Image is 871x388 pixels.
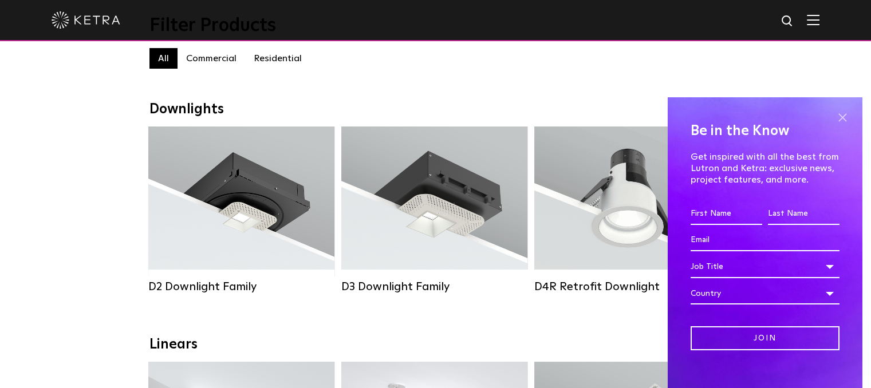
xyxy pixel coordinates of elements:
div: Job Title [691,256,840,278]
label: Residential [245,48,310,69]
a: D4R Retrofit Downlight Lumen Output:800Colors:White / BlackBeam Angles:15° / 25° / 40° / 60°Watta... [534,126,720,298]
div: Country [691,283,840,304]
h4: Be in the Know [691,120,840,142]
input: First Name [691,203,762,225]
input: Last Name [768,203,840,225]
div: Downlights [149,101,722,118]
a: D2 Downlight Family Lumen Output:1200Colors:White / Black / Gloss Black / Silver / Bronze / Silve... [148,126,334,298]
div: D2 Downlight Family [148,280,334,294]
div: D4R Retrofit Downlight [534,280,720,294]
p: Get inspired with all the best from Lutron and Ketra: exclusive news, project features, and more. [691,151,840,186]
label: All [149,48,178,69]
a: D3 Downlight Family Lumen Output:700 / 900 / 1100Colors:White / Black / Silver / Bronze / Paintab... [341,126,527,298]
div: Linears [149,336,722,353]
img: search icon [781,14,795,29]
img: Hamburger%20Nav.svg [807,14,819,25]
input: Email [691,229,840,251]
label: Commercial [178,48,245,69]
div: D3 Downlight Family [341,280,527,294]
img: ketra-logo-2019-white [52,11,120,29]
input: Join [691,326,840,351]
